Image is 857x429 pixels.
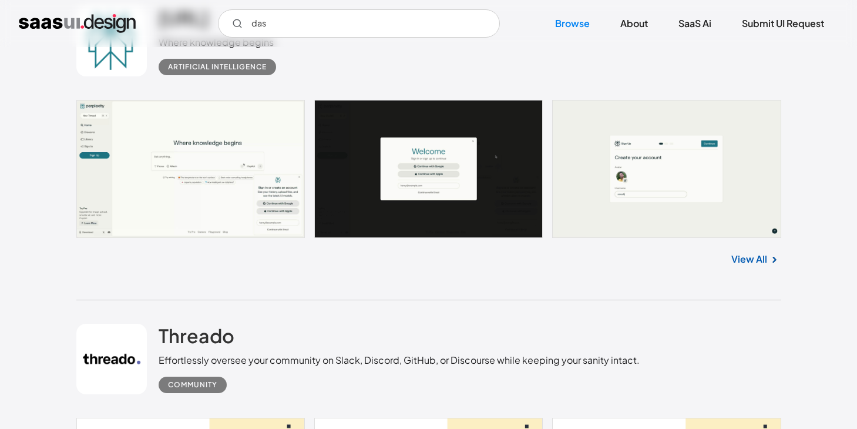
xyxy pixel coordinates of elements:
[541,11,604,36] a: Browse
[606,11,662,36] a: About
[218,9,500,38] input: Search UI designs you're looking for...
[159,324,234,347] h2: Threado
[728,11,838,36] a: Submit UI Request
[168,378,217,392] div: Community
[159,353,640,367] div: Effortlessly oversee your community on Slack, Discord, GitHub, or Discourse while keeping your sa...
[664,11,725,36] a: SaaS Ai
[159,324,234,353] a: Threado
[731,252,767,266] a: View All
[168,60,267,74] div: Artificial Intelligence
[218,9,500,38] form: Email Form
[19,14,136,33] a: home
